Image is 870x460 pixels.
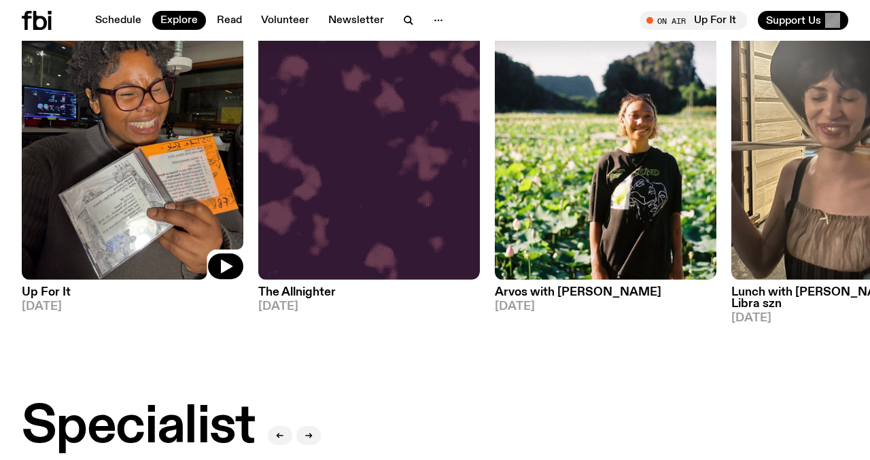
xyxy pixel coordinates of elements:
[22,402,254,453] h2: Specialist
[22,301,243,313] span: [DATE]
[22,280,243,313] a: Up For It[DATE]
[495,287,716,298] h3: Arvos with [PERSON_NAME]
[152,11,206,30] a: Explore
[87,11,150,30] a: Schedule
[766,14,821,26] span: Support Us
[320,11,392,30] a: Newsletter
[258,301,480,313] span: [DATE]
[495,301,716,313] span: [DATE]
[209,11,250,30] a: Read
[758,11,848,30] button: Support Us
[495,280,716,313] a: Arvos with [PERSON_NAME][DATE]
[258,280,480,313] a: The Allnighter[DATE]
[22,287,243,298] h3: Up For It
[258,287,480,298] h3: The Allnighter
[640,11,747,30] button: On AirUp For It
[253,11,317,30] a: Volunteer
